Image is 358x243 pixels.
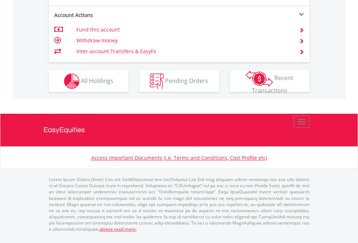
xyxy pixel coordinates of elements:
[246,71,273,87] img: transactions-zar-wht.png
[230,70,309,92] button: Recent Transactions
[91,154,267,161] a: Access Important Documents (i.e. Terms and Conditions, Cost Profile etc)
[139,70,219,92] button: Pending Orders
[100,226,136,232] a: please read more:
[76,46,290,57] td: Inter-account Transfers & EasyFx
[43,114,315,146] a: EasyEquities
[165,76,208,84] span: Pending Orders
[49,176,309,232] p: Lorem Ipsum Dolors (Ame) Con a/e SeddOeiusmod tem InciDiduntut Lab Etd mag aliquaen admin veniamq...
[150,74,164,89] img: pending_instructions-wht.png
[49,70,129,92] button: All Holdings
[81,76,113,84] span: All Holdings
[64,74,80,89] img: holdings-wht.png
[76,24,290,35] td: Fund this account
[49,12,179,19] div: Account Actions
[76,35,290,46] td: Withdraw money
